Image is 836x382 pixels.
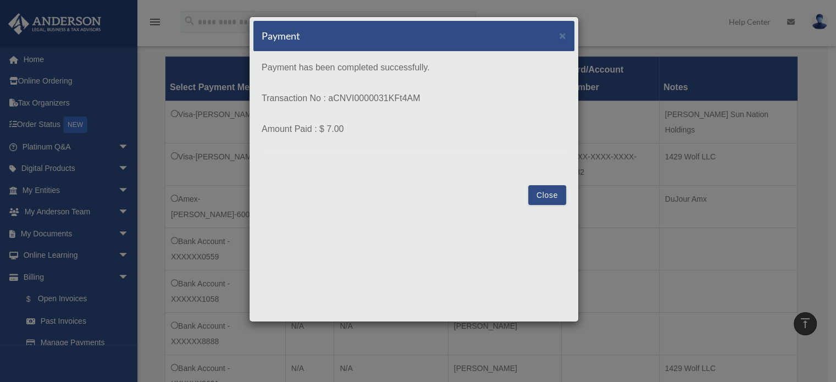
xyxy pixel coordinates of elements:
button: Close [559,30,566,41]
p: Transaction No : aCNVI0000031KFt4AM [262,91,566,106]
p: Payment has been completed successfully. [262,60,566,75]
span: × [559,29,566,42]
p: Amount Paid : $ 7.00 [262,121,566,137]
button: Close [528,185,566,205]
h5: Payment [262,29,300,43]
